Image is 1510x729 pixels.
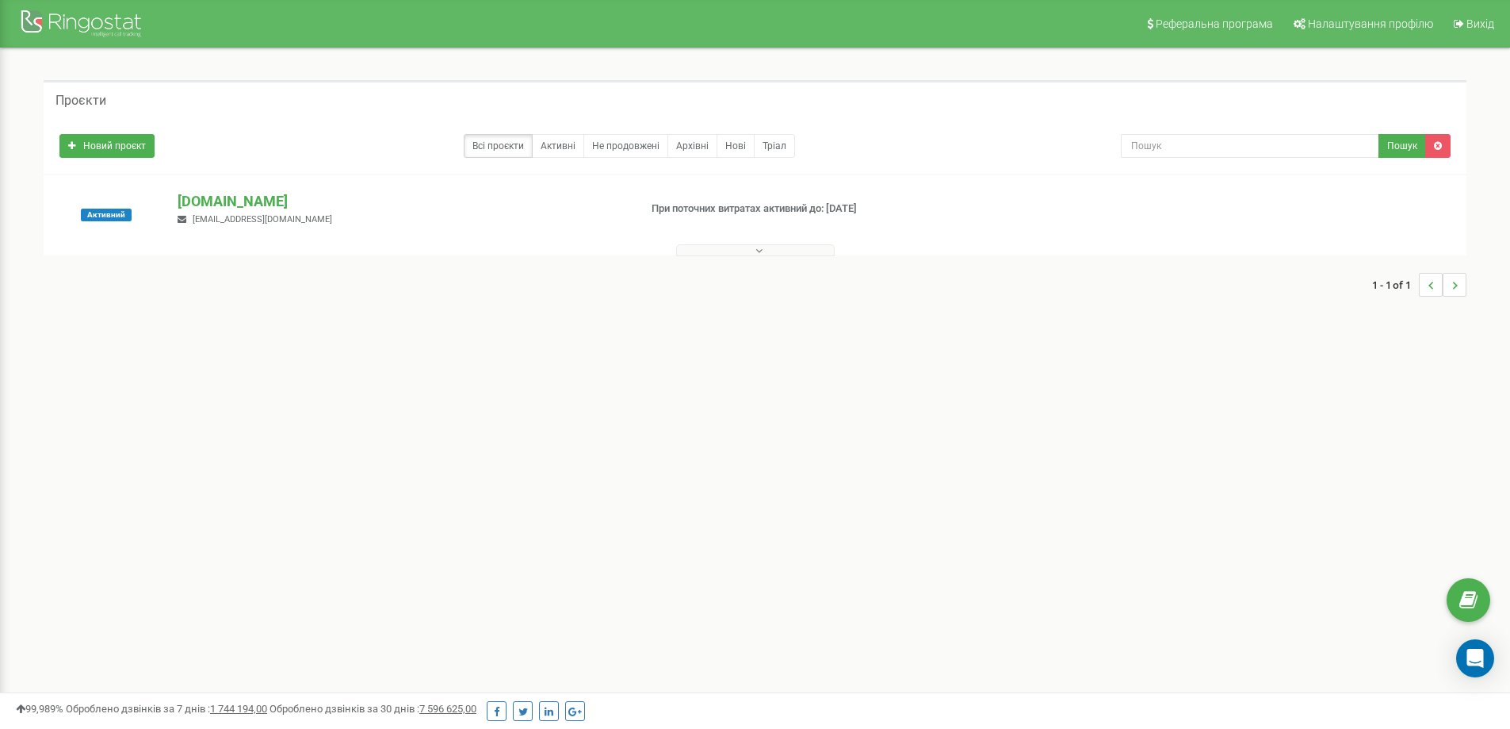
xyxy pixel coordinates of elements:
[16,703,63,715] span: 99,989%
[1372,273,1419,297] span: 1 - 1 of 1
[178,191,625,212] p: [DOMAIN_NAME]
[532,134,584,158] a: Активні
[59,134,155,158] a: Новий проєкт
[1308,17,1433,30] span: Налаштування профілю
[55,94,106,108] h5: Проєкти
[1156,17,1273,30] span: Реферальна програма
[583,134,668,158] a: Не продовжені
[419,703,476,715] u: 7 596 625,00
[1372,257,1466,313] nav: ...
[652,201,981,217] p: При поточних витратах активний до: [DATE]
[717,134,755,158] a: Нові
[193,214,332,224] span: [EMAIL_ADDRESS][DOMAIN_NAME]
[66,703,267,715] span: Оброблено дзвінків за 7 днів :
[667,134,717,158] a: Архівні
[1378,134,1426,158] button: Пошук
[1121,134,1379,158] input: Пошук
[270,703,476,715] span: Оброблено дзвінків за 30 днів :
[754,134,795,158] a: Тріал
[1466,17,1494,30] span: Вихід
[81,209,132,221] span: Активний
[1456,639,1494,677] div: Open Intercom Messenger
[210,703,267,715] u: 1 744 194,00
[464,134,533,158] a: Всі проєкти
